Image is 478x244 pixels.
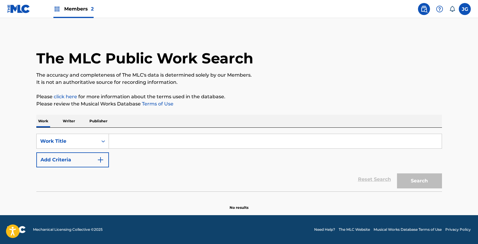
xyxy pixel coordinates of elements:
[7,5,30,13] img: MLC Logo
[54,94,77,99] a: click here
[36,152,109,167] button: Add Criteria
[141,101,173,107] a: Terms of Use
[61,115,77,127] p: Writer
[449,6,455,12] div: Notifications
[445,227,471,232] a: Privacy Policy
[36,115,50,127] p: Work
[33,227,103,232] span: Mechanical Licensing Collective © 2025
[97,156,104,163] img: 9d2ae6d4665cec9f34b9.svg
[91,6,94,12] span: 2
[64,5,94,12] span: Members
[314,227,335,232] a: Need Help?
[36,79,442,86] p: It is not an authoritative source for recording information.
[36,134,442,191] form: Search Form
[420,5,428,13] img: search
[7,226,26,233] img: logo
[339,227,370,232] a: The MLC Website
[36,100,442,108] p: Please review the Musical Works Database
[434,3,446,15] div: Help
[53,5,61,13] img: Top Rightsholders
[418,3,430,15] a: Public Search
[36,72,442,79] p: The accuracy and completeness of The MLC's data is determined solely by our Members.
[36,49,253,67] h1: The MLC Public Work Search
[230,198,248,210] p: No results
[40,138,94,145] div: Work Title
[36,93,442,100] p: Please for more information about the terms used in the database.
[88,115,109,127] p: Publisher
[459,3,471,15] div: User Menu
[436,5,443,13] img: help
[374,227,442,232] a: Musical Works Database Terms of Use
